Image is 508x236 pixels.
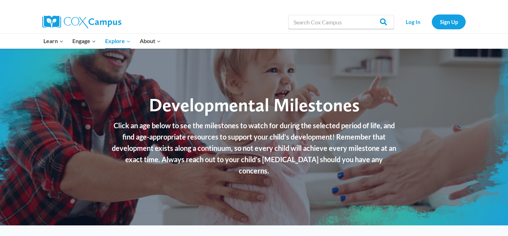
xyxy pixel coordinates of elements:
[111,120,397,176] p: Click an age below to see the milestones to watch for during the selected period of life, and fin...
[72,36,96,46] span: Engage
[398,14,428,29] a: Log In
[149,94,359,116] span: Developmental Milestones
[140,36,161,46] span: About
[39,34,165,48] nav: Primary Navigation
[288,15,394,29] input: Search Cox Campus
[105,36,131,46] span: Explore
[42,16,121,28] img: Cox Campus
[432,14,466,29] a: Sign Up
[398,14,466,29] nav: Secondary Navigation
[43,36,64,46] span: Learn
